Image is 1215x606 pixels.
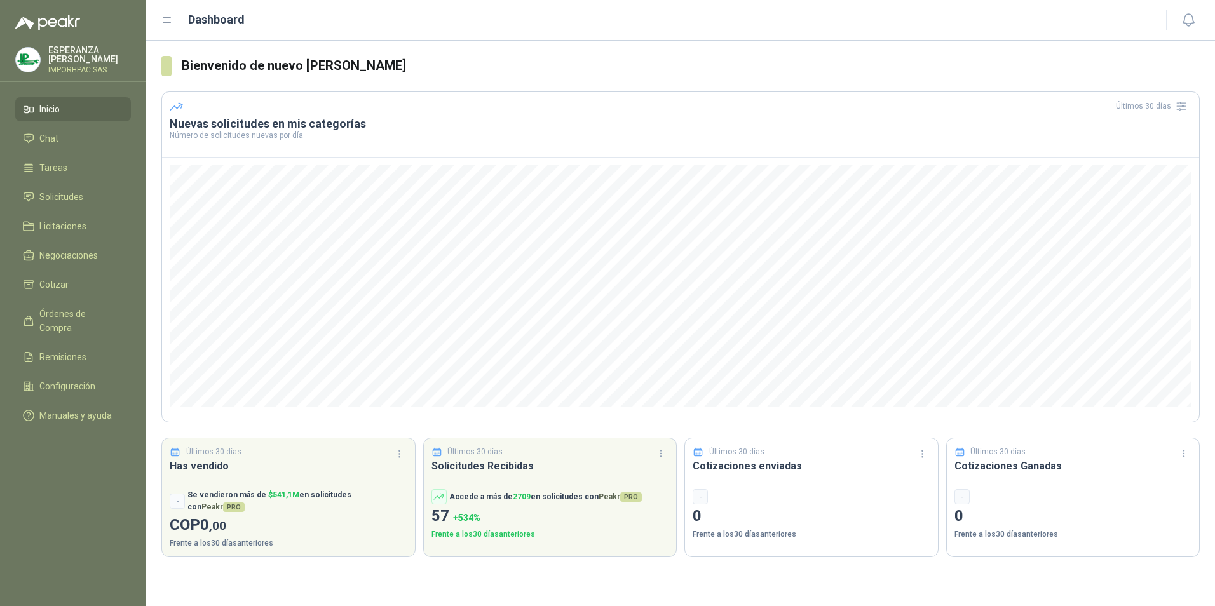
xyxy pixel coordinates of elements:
p: Accede a más de en solicitudes con [449,491,642,503]
span: Peakr [201,502,245,511]
span: + 534 % [453,513,480,523]
p: Últimos 30 días [709,446,764,458]
p: Frente a los 30 días anteriores [693,529,930,541]
h1: Dashboard [188,11,245,29]
p: Frente a los 30 días anteriores [954,529,1192,541]
a: Licitaciones [15,214,131,238]
span: Chat [39,131,58,145]
span: PRO [620,492,642,502]
div: - [693,489,708,504]
p: Frente a los 30 días anteriores [170,537,407,549]
span: 0 [200,516,226,534]
span: Solicitudes [39,190,83,204]
a: Órdenes de Compra [15,302,131,340]
a: Inicio [15,97,131,121]
span: PRO [223,502,245,512]
p: Se vendieron más de en solicitudes con [187,489,407,513]
h3: Solicitudes Recibidas [431,458,669,474]
span: $ 541,1M [268,490,299,499]
p: ESPERANZA [PERSON_NAME] [48,46,131,64]
span: ,00 [209,518,226,533]
h3: Cotizaciones enviadas [693,458,930,474]
span: Órdenes de Compra [39,307,119,335]
p: Número de solicitudes nuevas por día [170,131,1191,139]
div: Últimos 30 días [1116,96,1191,116]
h3: Cotizaciones Ganadas [954,458,1192,474]
p: IMPORHPAC SAS [48,66,131,74]
h3: Has vendido [170,458,407,474]
p: 0 [693,504,930,529]
span: Tareas [39,161,67,175]
div: - [954,489,970,504]
p: 57 [431,504,669,529]
span: Negociaciones [39,248,98,262]
h3: Nuevas solicitudes en mis categorías [170,116,1191,131]
p: Últimos 30 días [447,446,503,458]
span: Configuración [39,379,95,393]
span: Inicio [39,102,60,116]
p: Últimos 30 días [970,446,1026,458]
p: 0 [954,504,1192,529]
a: Remisiones [15,345,131,369]
a: Configuración [15,374,131,398]
img: Logo peakr [15,15,80,30]
div: - [170,494,185,509]
a: Tareas [15,156,131,180]
p: Últimos 30 días [186,446,241,458]
h3: Bienvenido de nuevo [PERSON_NAME] [182,56,1200,76]
p: COP [170,513,407,537]
a: Chat [15,126,131,151]
span: Remisiones [39,350,86,364]
a: Manuales y ayuda [15,403,131,428]
span: Cotizar [39,278,69,292]
p: Frente a los 30 días anteriores [431,529,669,541]
span: 2709 [513,492,531,501]
span: Manuales y ayuda [39,408,112,422]
a: Negociaciones [15,243,131,267]
span: Licitaciones [39,219,86,233]
a: Solicitudes [15,185,131,209]
span: Peakr [599,492,642,501]
img: Company Logo [16,48,40,72]
a: Cotizar [15,273,131,297]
